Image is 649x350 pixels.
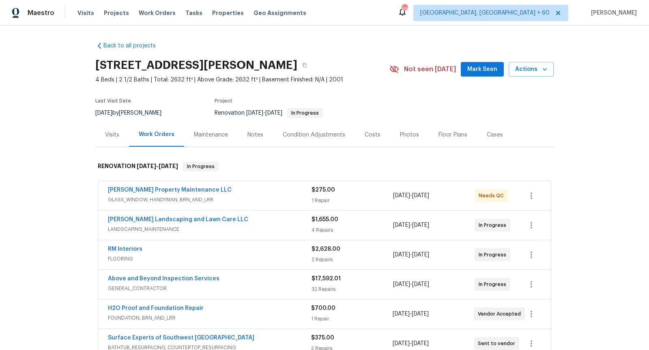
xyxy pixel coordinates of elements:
[312,246,340,252] span: $2,628.00
[288,111,322,115] span: In Progress
[212,9,244,17] span: Properties
[108,276,219,282] a: Above and Beyond Inspection Services
[28,9,54,17] span: Maestro
[254,9,306,17] span: Geo Assignments
[137,163,156,169] span: [DATE]
[105,131,119,139] div: Visits
[393,193,410,198] span: [DATE]
[311,335,334,341] span: $375.00
[215,98,232,103] span: Project
[95,76,389,84] span: 4 Beds | 2 1/2 Baths | Total: 2632 ft² | Above Grade: 2632 ft² | Basement Finished: N/A | 2001
[95,110,112,116] span: [DATE]
[420,9,550,17] span: [GEOGRAPHIC_DATA], [GEOGRAPHIC_DATA] + 60
[247,131,263,139] div: Notes
[185,10,202,16] span: Tasks
[77,9,94,17] span: Visits
[246,110,263,116] span: [DATE]
[393,311,410,317] span: [DATE]
[393,282,410,287] span: [DATE]
[412,193,429,198] span: [DATE]
[312,256,393,264] div: 2 Repairs
[265,110,282,116] span: [DATE]
[393,310,429,318] span: -
[467,64,497,75] span: Mark Seen
[404,65,456,73] span: Not seen [DATE]
[108,246,142,252] a: RM Interiors
[479,280,509,288] span: In Progress
[311,315,392,323] div: 1 Repair
[412,222,429,228] span: [DATE]
[393,339,429,348] span: -
[312,285,393,293] div: 32 Repairs
[312,196,393,205] div: 1 Repair
[108,314,311,322] span: FOUNDATION, BRN_AND_LRR
[438,131,467,139] div: Floor Plans
[393,252,410,258] span: [DATE]
[159,163,178,169] span: [DATE]
[478,310,524,318] span: Vendor Accepted
[95,42,173,50] a: Back to all projects
[108,187,232,193] a: [PERSON_NAME] Property Maintenance LLC
[412,252,429,258] span: [DATE]
[588,9,637,17] span: [PERSON_NAME]
[402,5,407,13] div: 669
[108,335,254,341] a: Surface Experts of Southwest [GEOGRAPHIC_DATA]
[312,187,335,193] span: $275.00
[312,217,338,222] span: $1,655.00
[479,251,509,259] span: In Progress
[98,162,178,171] h6: RENOVATION
[311,305,335,311] span: $700.00
[393,192,429,200] span: -
[194,131,228,139] div: Maintenance
[104,9,129,17] span: Projects
[297,58,312,73] button: Copy Address
[139,9,176,17] span: Work Orders
[108,255,312,263] span: FLOORING
[312,276,341,282] span: $17,592.01
[393,341,410,346] span: [DATE]
[393,222,410,228] span: [DATE]
[487,131,503,139] div: Cases
[479,221,509,229] span: In Progress
[365,131,380,139] div: Costs
[412,311,429,317] span: [DATE]
[393,280,429,288] span: -
[246,110,282,116] span: -
[461,62,504,77] button: Mark Seen
[95,61,297,69] h2: [STREET_ADDRESS][PERSON_NAME]
[400,131,419,139] div: Photos
[108,284,312,292] span: GENERAL_CONTRACTOR
[479,192,507,200] span: Needs QC
[412,341,429,346] span: [DATE]
[283,131,345,139] div: Condition Adjustments
[509,62,554,77] button: Actions
[95,98,131,103] span: Last Visit Date
[312,226,393,234] div: 4 Repairs
[108,225,312,233] span: LANDSCAPING_MAINTENANCE
[108,196,312,204] span: GLASS_WINDOW, HANDYMAN, BRN_AND_LRR
[515,64,547,75] span: Actions
[95,108,171,118] div: by [PERSON_NAME]
[95,154,554,179] div: RENOVATION [DATE]-[DATE]In Progress
[139,130,174,139] div: Work Orders
[412,282,429,287] span: [DATE]
[108,217,248,222] a: [PERSON_NAME] Landscaping and Lawn Care LLC
[393,251,429,259] span: -
[215,110,323,116] span: Renovation
[108,305,204,311] a: H2O Proof and Foundation Repair
[137,163,178,169] span: -
[184,162,218,171] span: In Progress
[393,221,429,229] span: -
[478,339,518,348] span: Sent to vendor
